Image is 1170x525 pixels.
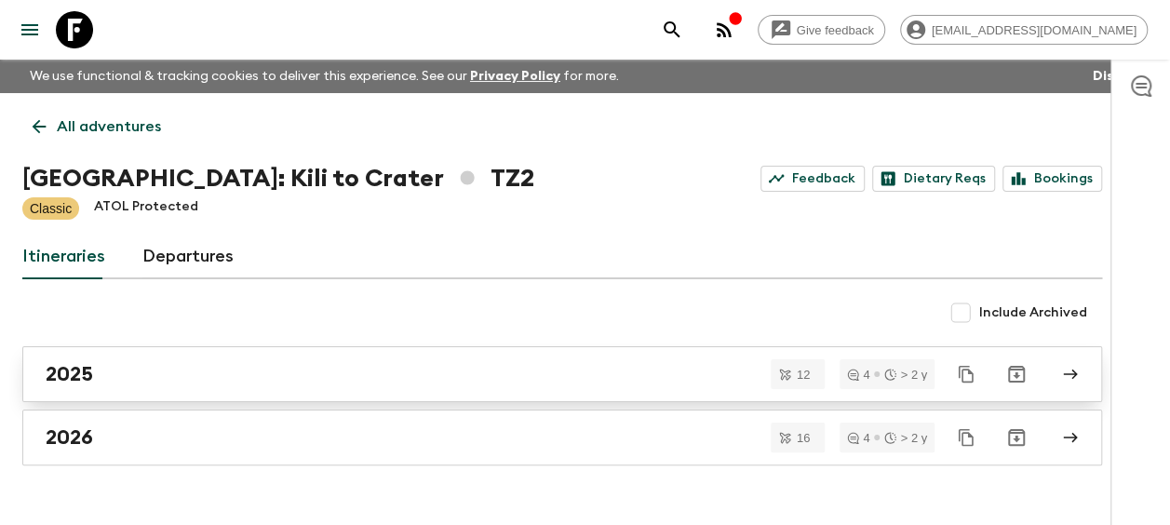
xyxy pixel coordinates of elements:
[22,410,1102,465] a: 2026
[847,432,869,444] div: 4
[786,369,821,381] span: 12
[900,15,1148,45] div: [EMAIL_ADDRESS][DOMAIN_NAME]
[847,369,869,381] div: 4
[22,60,626,93] p: We use functional & tracking cookies to deliver this experience. See our for more.
[786,432,821,444] span: 16
[949,421,983,454] button: Duplicate
[787,23,884,37] span: Give feedback
[22,235,105,279] a: Itineraries
[57,115,161,138] p: All adventures
[949,357,983,391] button: Duplicate
[760,166,865,192] a: Feedback
[94,197,198,220] p: ATOL Protected
[998,356,1035,393] button: Archive
[1088,63,1148,89] button: Dismiss
[884,369,927,381] div: > 2 y
[1002,166,1102,192] a: Bookings
[142,235,234,279] a: Departures
[758,15,885,45] a: Give feedback
[979,303,1087,322] span: Include Archived
[46,362,93,386] h2: 2025
[22,160,534,197] h1: [GEOGRAPHIC_DATA]: Kili to Crater TZ2
[653,11,691,48] button: search adventures
[884,432,927,444] div: > 2 y
[872,166,995,192] a: Dietary Reqs
[921,23,1147,37] span: [EMAIL_ADDRESS][DOMAIN_NAME]
[22,346,1102,402] a: 2025
[46,425,93,450] h2: 2026
[11,11,48,48] button: menu
[470,70,560,83] a: Privacy Policy
[22,108,171,145] a: All adventures
[30,199,72,218] p: Classic
[998,419,1035,456] button: Archive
